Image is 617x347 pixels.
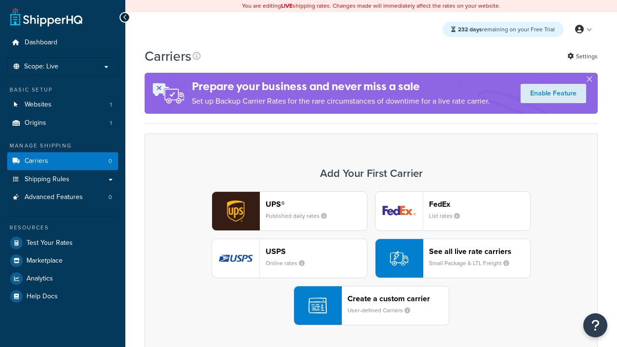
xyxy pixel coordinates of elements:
span: Scope: Live [24,63,58,71]
img: ad-rules-rateshop-fe6ec290ccb7230408bd80ed9643f0289d75e0ffd9eb532fc0e269fcd187b520.png [145,73,192,114]
span: Shipping Rules [25,175,69,184]
button: usps logoUSPSOnline rates [212,239,367,278]
span: 0 [108,193,112,201]
a: Carriers 0 [7,152,118,170]
li: Carriers [7,152,118,170]
span: Advanced Features [25,193,83,201]
span: 1 [110,119,112,127]
button: See all live rate carriersSmall Package & LTL Freight [375,239,531,278]
div: remaining on your Free Trial [443,22,563,37]
img: usps logo [212,239,259,278]
h3: Add Your First Carrier [155,168,588,179]
header: Create a custom carrier [348,294,449,303]
span: Analytics [27,275,53,283]
span: Marketplace [27,257,63,265]
small: Online rates [266,259,312,267]
small: Small Package & LTL Freight [429,259,517,267]
b: LIVE [281,1,293,10]
button: ups logoUPS®Published daily rates [212,191,367,231]
span: Test Your Rates [27,239,73,247]
header: UPS® [266,200,367,209]
div: Manage Shipping [7,142,118,150]
img: icon-carrier-liverate-becf4550.svg [390,249,408,267]
li: Advanced Features [7,188,118,206]
span: Help Docs [27,293,58,301]
strong: 232 days [458,25,482,34]
a: Help Docs [7,288,118,305]
img: fedEx logo [376,192,423,230]
h1: Carriers [145,47,191,66]
header: FedEx [429,200,530,209]
header: USPS [266,247,367,256]
a: Analytics [7,270,118,287]
button: fedEx logoFedExList rates [375,191,531,231]
span: 0 [108,157,112,165]
a: Enable Feature [521,84,586,103]
span: 1 [110,101,112,109]
small: User-defined Carriers [348,306,418,315]
li: Origins [7,114,118,132]
span: Dashboard [25,39,57,47]
h4: Prepare your business and never miss a sale [192,79,490,94]
span: Origins [25,119,46,127]
div: Resources [7,224,118,232]
img: ups logo [212,192,259,230]
div: Basic Setup [7,86,118,94]
p: Set up Backup Carrier Rates for the rare circumstances of downtime for a live rate carrier. [192,94,490,108]
a: Dashboard [7,34,118,52]
span: Websites [25,101,52,109]
a: Advanced Features 0 [7,188,118,206]
button: Open Resource Center [583,313,607,337]
a: Settings [567,50,598,63]
a: Marketplace [7,252,118,269]
li: Websites [7,96,118,114]
a: ShipperHQ Home [10,7,82,27]
header: See all live rate carriers [429,247,530,256]
a: Websites 1 [7,96,118,114]
small: Published daily rates [266,212,335,220]
a: Shipping Rules [7,171,118,188]
small: List rates [429,212,468,220]
button: Create a custom carrierUser-defined Carriers [294,286,449,325]
a: Test Your Rates [7,234,118,252]
span: Carriers [25,157,48,165]
a: Origins 1 [7,114,118,132]
img: icon-carrier-custom-c93b8a24.svg [308,296,327,315]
